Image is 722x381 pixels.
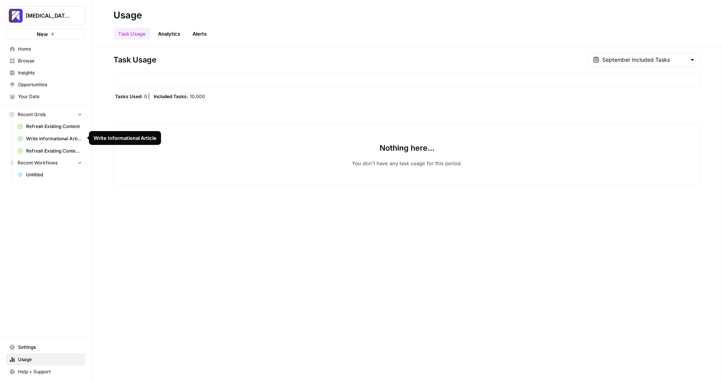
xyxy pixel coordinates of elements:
[190,93,205,99] span: 10,000
[154,93,188,99] span: Included Tasks:
[26,135,82,142] span: Write Informational Article
[18,344,82,351] span: Settings
[6,341,86,353] a: Settings
[352,159,462,167] p: You don't have any task usage for this period.
[188,28,211,40] button: Alerts
[380,143,434,153] p: Nothing here...
[14,169,86,181] a: Untitled
[14,120,86,133] a: Refresh Existing Content
[18,159,58,166] span: Recent Workflows
[18,111,46,118] span: Recent Grids
[6,109,86,120] button: Recent Grids
[18,356,82,363] span: Usage
[14,145,86,157] a: Refresh Existing Content - Test 2
[113,54,156,65] span: Task Usage
[153,28,185,40] a: Analytics
[115,93,143,99] span: Tasks Used:
[6,43,86,55] a: Home
[26,171,82,178] span: Untitled
[18,81,82,88] span: Opportunities
[9,9,23,23] img: Overjet - Test Logo
[26,123,82,130] span: Refresh Existing Content
[6,67,86,79] a: Insights
[6,366,86,378] button: Help + Support
[18,46,82,53] span: Home
[18,57,82,64] span: Browse
[113,9,142,21] div: Usage
[6,6,86,25] button: Workspace: Overjet - Test
[113,28,150,40] a: Task Usage
[602,56,686,64] input: September Included Tasks
[37,30,48,38] span: New
[6,90,86,103] a: Your Data
[18,368,82,375] span: Help + Support
[26,12,72,20] span: [MEDICAL_DATA] - Test
[6,55,86,67] a: Browse
[6,353,86,366] a: Usage
[144,93,147,99] span: 0
[18,93,82,100] span: Your Data
[18,69,82,76] span: Insights
[6,28,86,40] button: New
[26,148,82,154] span: Refresh Existing Content - Test 2
[6,79,86,91] a: Opportunities
[6,157,86,169] button: Recent Workflows
[94,134,156,142] div: Write Informational Article
[14,133,86,145] a: Write Informational Article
